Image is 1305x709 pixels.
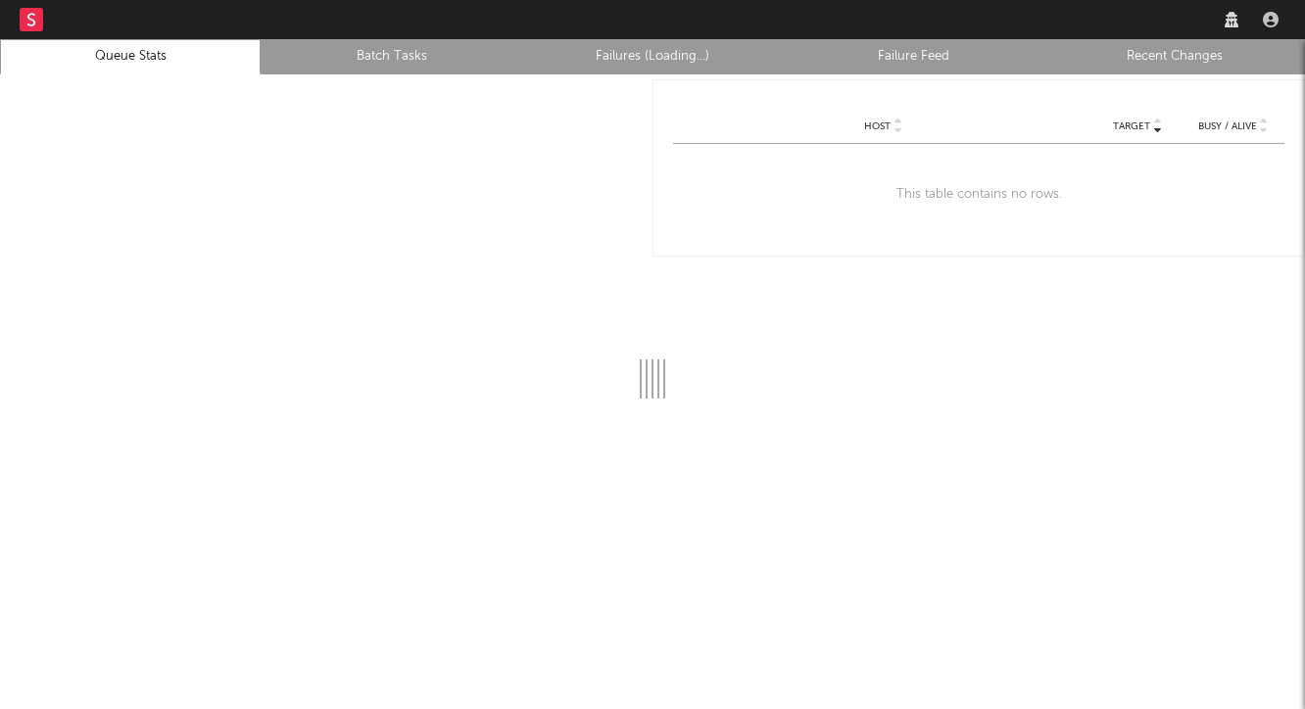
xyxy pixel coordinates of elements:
[1055,45,1294,69] a: Recent Changes
[1198,120,1257,132] span: Busy / Alive
[673,144,1284,246] div: This table contains no rows.
[271,45,510,69] a: Batch Tasks
[533,45,772,69] a: Failures (Loading...)
[1113,120,1150,132] span: Target
[864,120,891,132] span: Host
[11,45,250,69] a: Queue Stats
[794,45,1033,69] a: Failure Feed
